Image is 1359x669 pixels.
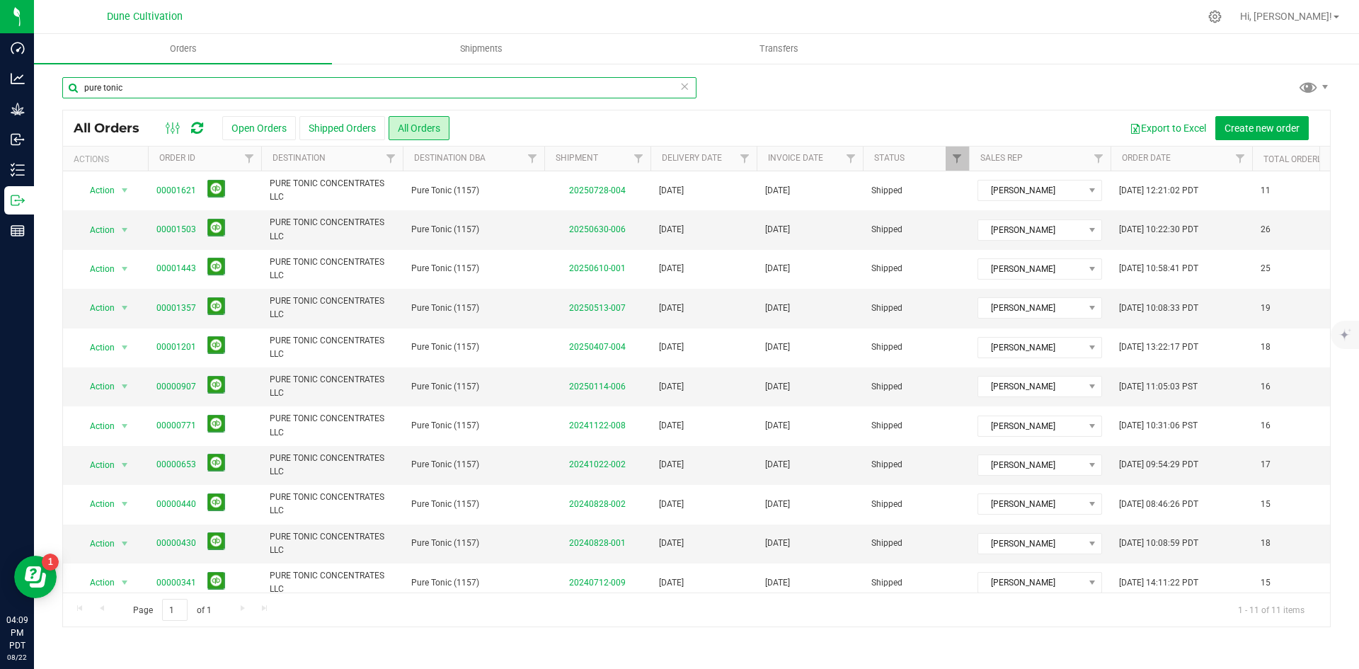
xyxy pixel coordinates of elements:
span: [DATE] 08:46:26 PDT [1119,498,1198,511]
span: PURE TONIC CONCENTRATES LLC [270,295,394,321]
a: 20240828-002 [569,499,626,509]
button: Open Orders [222,116,296,140]
span: [PERSON_NAME] [978,298,1084,318]
a: Filter [627,147,650,171]
span: Pure Tonic (1157) [411,302,536,315]
span: Shipped [871,576,961,590]
span: Pure Tonic (1157) [411,341,536,354]
span: Pure Tonic (1157) [411,458,536,471]
span: 19 [1261,302,1271,315]
span: 11 [1261,184,1271,198]
span: Page of 1 [121,599,223,621]
a: 00000653 [156,458,196,471]
a: 00001201 [156,341,196,354]
a: Filter [1229,147,1252,171]
span: Action [77,534,115,554]
a: Invoice Date [768,153,823,163]
span: Action [77,455,115,475]
a: 00000440 [156,498,196,511]
span: [DATE] [765,184,790,198]
span: Pure Tonic (1157) [411,262,536,275]
span: select [116,259,134,279]
a: 00000771 [156,419,196,433]
span: select [116,220,134,240]
a: Filter [839,147,863,171]
button: All Orders [389,116,449,140]
a: Filter [521,147,544,171]
span: select [116,416,134,436]
a: Sales Rep [980,153,1023,163]
a: Order Date [1122,153,1171,163]
span: [DATE] [765,302,790,315]
span: select [116,181,134,200]
span: Shipped [871,341,961,354]
button: Create new order [1215,116,1309,140]
a: Filter [946,147,969,171]
a: Shipments [332,34,630,64]
span: select [116,494,134,514]
span: Action [77,494,115,514]
span: 18 [1261,341,1271,354]
span: Shipped [871,458,961,471]
span: All Orders [74,120,154,136]
a: Total Orderlines [1263,154,1340,164]
span: Pure Tonic (1157) [411,537,536,550]
a: 00001621 [156,184,196,198]
span: Pure Tonic (1157) [411,184,536,198]
a: 20250407-004 [569,342,626,352]
span: [PERSON_NAME] [978,455,1084,475]
div: Manage settings [1206,10,1224,23]
a: Filter [1087,147,1111,171]
span: select [116,534,134,554]
span: 26 [1261,223,1271,236]
span: Pure Tonic (1157) [411,223,536,236]
span: Shipped [871,498,961,511]
input: 1 [162,599,188,621]
a: 00000430 [156,537,196,550]
span: Create new order [1225,122,1300,134]
span: Shipped [871,223,961,236]
p: 08/22 [6,652,28,663]
span: Pure Tonic (1157) [411,380,536,394]
span: [PERSON_NAME] [978,181,1084,200]
inline-svg: Inbound [11,132,25,147]
iframe: Resource center [14,556,57,598]
span: 1 - 11 of 11 items [1227,599,1316,620]
span: [DATE] [659,184,684,198]
a: Order ID [159,153,195,163]
span: [PERSON_NAME] [978,259,1084,279]
span: PURE TONIC CONCENTRATES LLC [270,412,394,439]
span: [DATE] [659,262,684,275]
a: 20241022-002 [569,459,626,469]
a: Filter [733,147,757,171]
span: [DATE] [765,498,790,511]
input: Search Order ID, Destination, Customer PO... [62,77,696,98]
span: Action [77,338,115,358]
span: 15 [1261,498,1271,511]
span: Action [77,220,115,240]
span: [DATE] [765,537,790,550]
a: 00001503 [156,223,196,236]
span: [DATE] [659,576,684,590]
p: 04:09 PM PDT [6,614,28,652]
inline-svg: Outbound [11,193,25,207]
span: 16 [1261,419,1271,433]
span: Clear [679,77,689,96]
a: 20240712-009 [569,578,626,588]
span: PURE TONIC CONCENTRATES LLC [270,491,394,518]
button: Shipped Orders [299,116,385,140]
span: Action [77,181,115,200]
a: 20240828-001 [569,538,626,548]
div: Actions [74,154,142,164]
span: select [116,377,134,396]
span: [DATE] [765,223,790,236]
span: [PERSON_NAME] [978,494,1084,514]
span: select [116,455,134,475]
span: 17 [1261,458,1271,471]
span: 15 [1261,576,1271,590]
span: PURE TONIC CONCENTRATES LLC [270,216,394,243]
span: [DATE] [765,380,790,394]
a: Shipment [556,153,598,163]
span: Pure Tonic (1157) [411,419,536,433]
span: [PERSON_NAME] [978,416,1084,436]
